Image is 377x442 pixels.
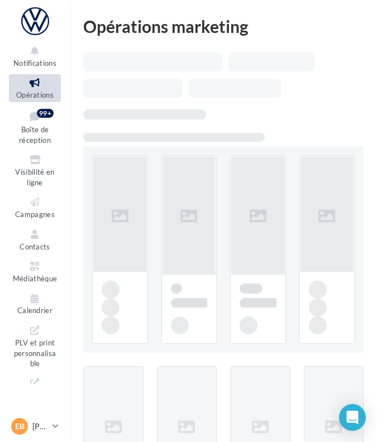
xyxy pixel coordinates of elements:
a: Opérations [9,74,61,102]
a: PLV et print personnalisable [9,322,61,371]
a: Campagnes [9,194,61,221]
span: Opérations [16,90,54,99]
span: Boîte de réception [19,125,51,145]
a: Médiathèque [9,258,61,285]
a: Boîte de réception99+ [9,107,61,147]
a: Visibilité en ligne [9,151,61,189]
span: Calendrier [17,306,53,315]
a: Contacts [9,226,61,253]
p: [PERSON_NAME] [32,421,48,432]
div: Opérations marketing [83,18,364,35]
div: Open Intercom Messenger [339,404,366,431]
span: Notifications [13,59,56,68]
span: Médiathèque [13,274,58,283]
span: Campagnes [15,210,55,219]
span: Visibilité en ligne [15,167,54,187]
span: Contacts [20,242,50,251]
a: EB [PERSON_NAME] [9,416,61,437]
span: EB [15,421,25,432]
span: PLV et print personnalisable [14,336,56,368]
a: Campagnes DataOnDemand [9,374,61,423]
div: 99+ [37,109,54,118]
a: Calendrier [9,290,61,318]
button: Notifications [9,42,61,70]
